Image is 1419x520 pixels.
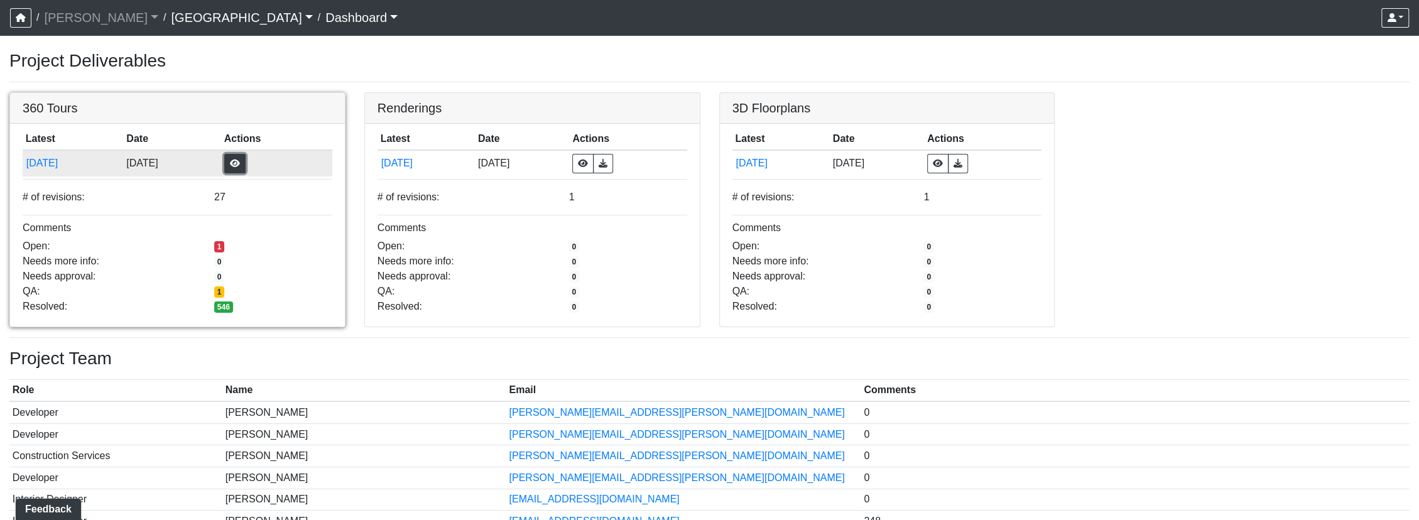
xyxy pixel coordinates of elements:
[509,494,679,504] a: [EMAIL_ADDRESS][DOMAIN_NAME]
[509,450,844,461] a: [PERSON_NAME][EMAIL_ADDRESS][PERSON_NAME][DOMAIN_NAME]
[509,407,844,418] a: [PERSON_NAME][EMAIL_ADDRESS][PERSON_NAME][DOMAIN_NAME]
[31,5,44,30] span: /
[861,423,1410,445] td: 0
[9,401,222,423] td: Developer
[23,150,124,176] td: f4Phw4wXRhmhnXHK7m9xrh
[171,5,312,30] a: [GEOGRAPHIC_DATA]
[509,472,844,483] a: [PERSON_NAME][EMAIL_ADDRESS][PERSON_NAME][DOMAIN_NAME]
[313,5,325,30] span: /
[861,489,1410,511] td: 0
[381,155,472,171] button: [DATE]
[9,380,222,402] th: Role
[222,467,506,489] td: [PERSON_NAME]
[735,155,827,171] button: [DATE]
[9,467,222,489] td: Developer
[222,445,506,467] td: [PERSON_NAME]
[378,150,475,176] td: etrfaHZ9L87rAQWQHhQgrU
[222,380,506,402] th: Name
[861,467,1410,489] td: 0
[509,429,844,440] a: [PERSON_NAME][EMAIL_ADDRESS][PERSON_NAME][DOMAIN_NAME]
[9,348,1410,369] h3: Project Team
[9,50,1410,72] h3: Project Deliverables
[325,5,398,30] a: Dashboard
[861,380,1410,402] th: Comments
[861,401,1410,423] td: 0
[44,5,158,30] a: [PERSON_NAME]
[9,423,222,445] td: Developer
[222,423,506,445] td: [PERSON_NAME]
[861,445,1410,467] td: 0
[222,489,506,511] td: [PERSON_NAME]
[9,445,222,467] td: Construction Services
[158,5,171,30] span: /
[9,495,84,520] iframe: Ybug feedback widget
[506,380,861,402] th: Email
[9,489,222,511] td: Interior Designer
[222,401,506,423] td: [PERSON_NAME]
[732,150,830,176] td: wY9WFftzMbLk77coKQPAQG
[26,155,121,171] button: [DATE]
